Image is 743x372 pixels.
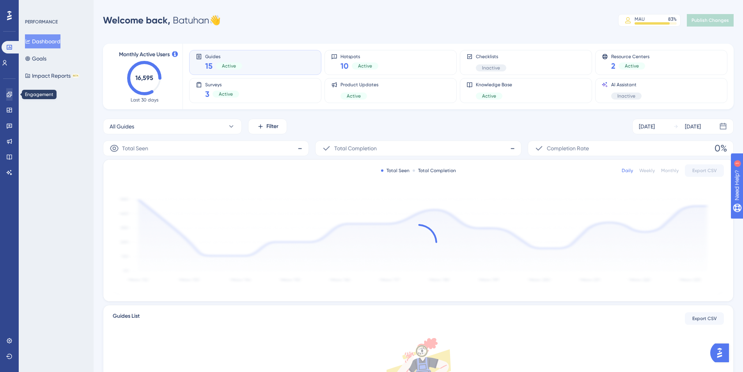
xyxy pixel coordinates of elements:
[25,69,79,83] button: Impact ReportsBETA
[692,167,717,174] span: Export CSV
[205,53,242,59] span: Guides
[113,311,140,326] span: Guides List
[131,97,158,103] span: Last 30 days
[715,142,727,155] span: 0%
[205,82,239,87] span: Surveys
[205,61,213,71] span: 15
[103,14,170,26] span: Welcome back,
[413,167,456,174] div: Total Completion
[710,341,734,365] iframe: UserGuiding AI Assistant Launcher
[635,16,645,22] div: MAU
[334,144,377,153] span: Total Completion
[547,144,589,153] span: Completion Rate
[639,167,655,174] div: Weekly
[482,93,496,99] span: Active
[103,119,242,134] button: All Guides
[340,53,378,59] span: Hotspots
[661,167,679,174] div: Monthly
[54,4,57,10] div: 1
[687,14,734,27] button: Publish Changes
[622,167,633,174] div: Daily
[103,14,221,27] div: Batuhan 👋
[692,17,729,23] span: Publish Changes
[611,82,642,88] span: AI Assistant
[340,61,349,71] span: 10
[358,63,372,69] span: Active
[122,144,148,153] span: Total Seen
[476,82,512,88] span: Knowledge Base
[222,63,236,69] span: Active
[266,122,278,131] span: Filter
[25,19,58,25] div: PERFORMANCE
[110,122,134,131] span: All Guides
[510,142,515,155] span: -
[692,315,717,322] span: Export CSV
[25,52,46,66] button: Goals
[617,93,635,99] span: Inactive
[340,82,378,88] span: Product Updates
[248,119,287,134] button: Filter
[298,142,302,155] span: -
[135,74,153,82] text: 16,595
[381,167,410,174] div: Total Seen
[482,65,500,71] span: Inactive
[685,312,724,325] button: Export CSV
[639,122,655,131] div: [DATE]
[347,93,361,99] span: Active
[611,61,615,71] span: 2
[18,2,49,11] span: Need Help?
[119,50,170,59] span: Monthly Active Users
[685,164,724,177] button: Export CSV
[205,89,209,100] span: 3
[219,91,233,97] span: Active
[25,34,60,48] button: Dashboard
[611,53,649,59] span: Resource Centers
[668,16,677,22] div: 83 %
[476,53,506,60] span: Checklists
[685,122,701,131] div: [DATE]
[625,63,639,69] span: Active
[72,74,79,78] div: BETA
